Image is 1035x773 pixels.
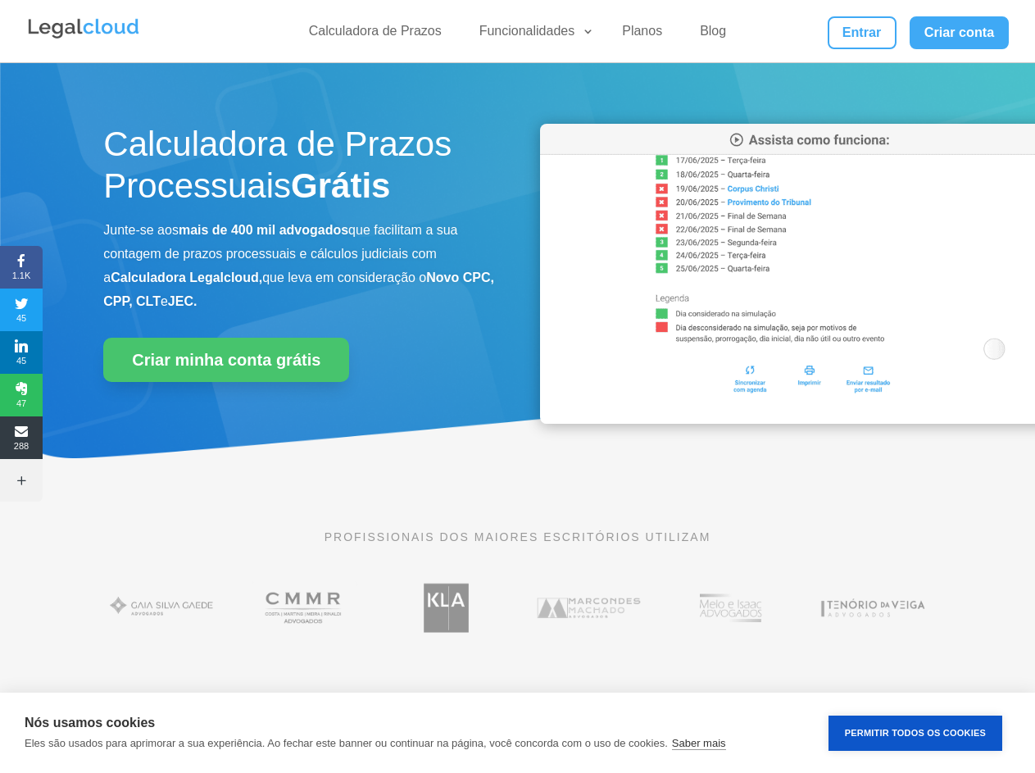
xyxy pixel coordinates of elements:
a: Blog [690,23,736,47]
a: Saber mais [672,737,726,750]
strong: Grátis [291,166,390,205]
a: Criar minha conta grátis [103,338,349,382]
b: Calculadora Legalcloud, [111,271,262,284]
img: Legalcloud Logo [26,16,141,41]
strong: Nós usamos cookies [25,716,155,730]
p: Eles são usados para aprimorar a sua experiência. Ao fechar este banner ou continuar na página, v... [25,737,668,749]
a: Logo da Legalcloud [26,30,141,43]
img: Koury Lopes Advogados [388,575,505,640]
a: Criar conta [910,16,1010,49]
button: Permitir Todos os Cookies [828,716,1002,751]
a: Planos [612,23,672,47]
a: Entrar [828,16,897,49]
img: Gaia Silva Gaede Advogados Associados [103,575,220,640]
p: PROFISSIONAIS DOS MAIORES ESCRITÓRIOS UTILIZAM [103,528,931,546]
p: Junte-se aos que facilitam a sua contagem de prazos processuais e cálculos judiciais com a que le... [103,219,494,313]
a: Funcionalidades [470,23,595,47]
a: Calculadora de Prazos [299,23,452,47]
img: Marcondes Machado Advogados utilizam a Legalcloud [530,575,647,640]
img: Profissionais do escritório Melo e Isaac Advogados utilizam a Legalcloud [672,575,789,640]
img: Costa Martins Meira Rinaldi Advogados [246,575,363,640]
h1: Calculadora de Prazos Processuais [103,124,494,215]
b: mais de 400 mil advogados [179,223,348,237]
b: Novo CPC, CPP, CLT [103,271,494,308]
b: JEC. [168,294,197,308]
img: Tenório da Veiga Advogados [814,575,931,640]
